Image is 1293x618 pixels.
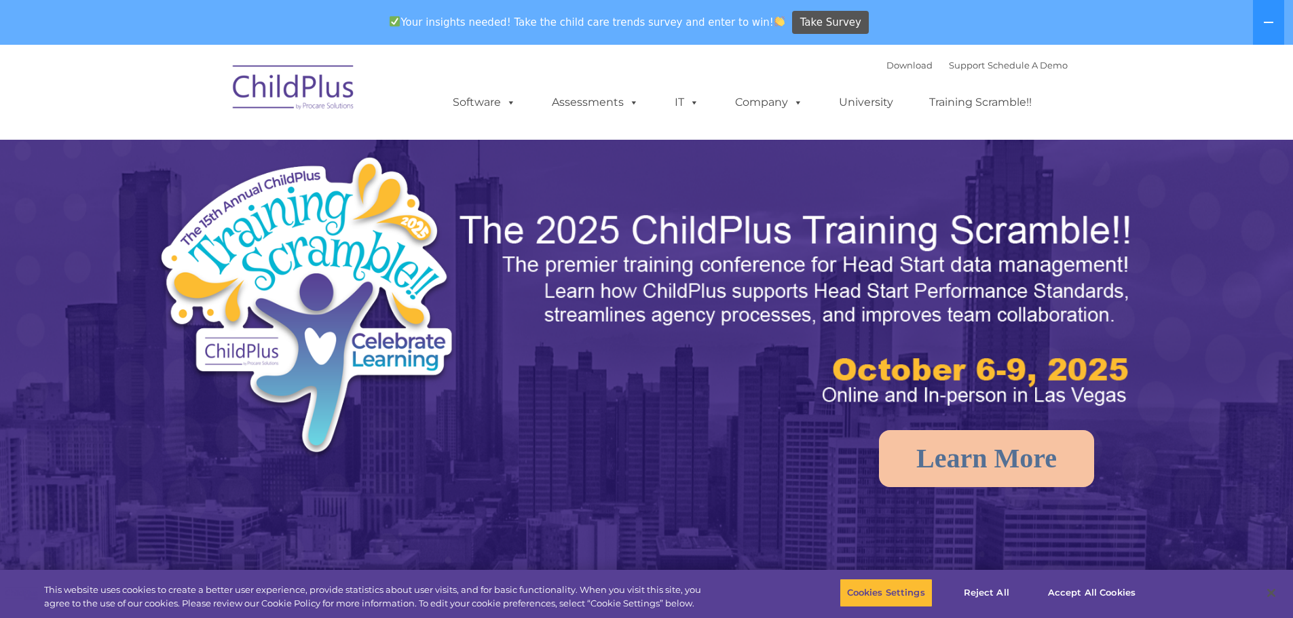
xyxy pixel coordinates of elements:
[538,89,652,116] a: Assessments
[840,579,933,607] button: Cookies Settings
[722,89,817,116] a: Company
[949,60,985,71] a: Support
[825,89,907,116] a: University
[792,11,869,35] a: Take Survey
[886,60,933,71] a: Download
[988,60,1068,71] a: Schedule A Demo
[390,16,400,26] img: ✅
[800,11,861,35] span: Take Survey
[1256,578,1286,608] button: Close
[439,89,529,116] a: Software
[44,583,711,610] div: This website uses cookies to create a better user experience, provide statistics about user visit...
[189,90,230,100] span: Last name
[774,16,785,26] img: 👏
[384,9,791,35] span: Your insights needed! Take the child care trends survey and enter to win!
[226,56,362,123] img: ChildPlus by Procare Solutions
[1041,579,1143,607] button: Accept All Cookies
[944,579,1029,607] button: Reject All
[886,60,1068,71] font: |
[661,89,713,116] a: IT
[189,145,246,155] span: Phone number
[916,89,1045,116] a: Training Scramble!!
[879,430,1094,487] a: Learn More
